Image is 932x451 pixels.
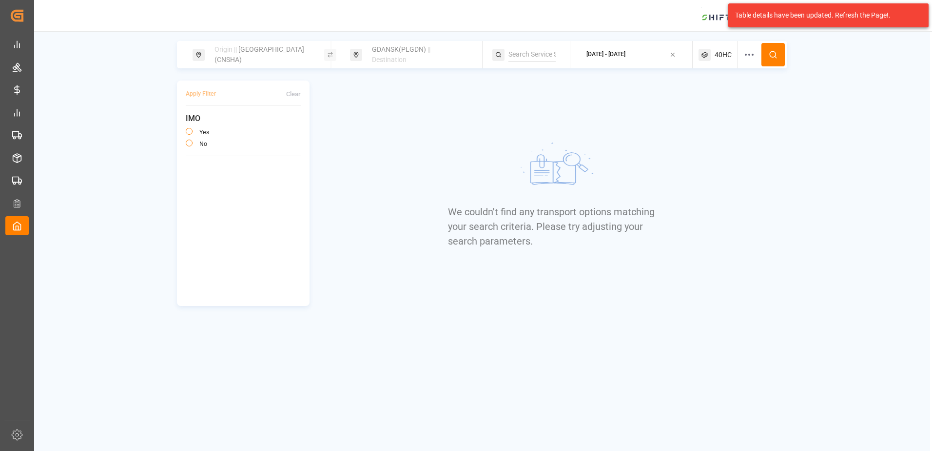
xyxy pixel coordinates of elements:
label: yes [199,129,209,135]
div: Table details have been updated. Refresh the Page!. [735,10,914,20]
div: GDANSK(PLGDN) [366,41,471,69]
img: Bildschirmfoto%202024-11-13%20um%2009.31.44.png_1731487080.png [701,7,750,24]
span: IMO [186,113,301,124]
label: no [199,141,207,147]
p: We couldn't find any transport options matching your search criteria. Please try adjusting your s... [448,205,659,248]
div: [DATE] - [DATE] [586,50,625,59]
img: No results [480,131,626,205]
span: 40HC [715,50,732,60]
input: Search Service String [508,47,556,62]
button: Clear [286,85,301,102]
span: Origin || [214,45,237,53]
div: Clear [286,90,301,99]
button: [DATE] - [DATE] [576,45,687,64]
div: [GEOGRAPHIC_DATA](CNSHA) [209,41,314,69]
